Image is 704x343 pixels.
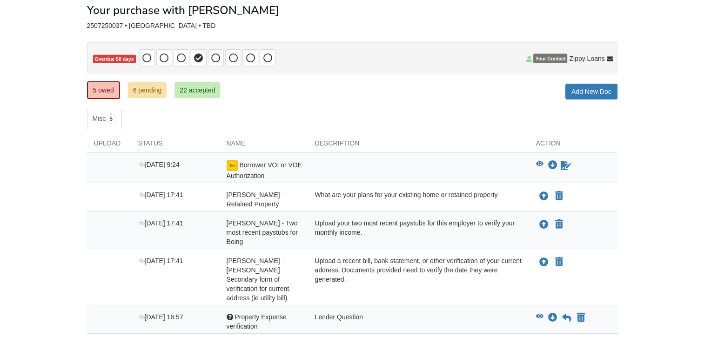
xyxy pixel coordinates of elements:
[308,218,529,246] div: Upload your two most recent paystubs for this employer to verify your monthly income.
[536,313,543,323] button: View Property Expense verification
[87,139,131,152] div: Upload
[87,22,617,30] div: 2507250037 • [GEOGRAPHIC_DATA] • TBD
[554,191,564,202] button: Declare Baltazar Chavez - Retained Property not applicable
[548,162,557,169] a: Download Borrower VOI or VOE Authorization
[138,219,183,227] span: [DATE] 17:41
[87,4,279,16] h1: Your purchase with [PERSON_NAME]
[138,191,183,198] span: [DATE] 17:41
[554,257,564,268] button: Declare Nancy Adame - Nancy Adame Secondary form of verification for current address (ie utility ...
[220,139,308,152] div: Name
[128,82,167,98] a: 6 pending
[227,160,238,171] img: Ready for you to esign
[227,161,302,179] span: Borrower VOI or VOE Authorization
[569,54,604,63] span: Zippy Loans
[227,191,284,208] span: [PERSON_NAME] - Retained Property
[87,109,122,129] a: Misc
[565,84,617,99] a: Add New Doc
[548,314,557,322] a: Download Property Expense verification
[560,160,572,171] a: Sign Form
[131,139,220,152] div: Status
[538,190,550,202] button: Upload Baltazar Chavez - Retained Property
[533,54,567,63] span: Your Contact
[529,139,617,152] div: Action
[106,114,116,124] span: 5
[138,313,183,321] span: [DATE] 16:57
[308,256,529,303] div: Upload a recent bill, bank statement, or other verification of your current address. Documents pr...
[138,161,180,168] span: [DATE] 9:24
[308,139,529,152] div: Description
[538,256,550,268] button: Upload Nancy Adame - Nancy Adame Secondary form of verification for current address (ie utility b...
[576,312,586,323] button: Declare Property Expense verification not applicable
[308,190,529,209] div: What are your plans for your existing home or retained property
[538,218,550,231] button: Upload Baltazar Chavez - Two most recent paystubs for Boing
[227,313,287,330] span: Property Expense verification
[174,82,220,98] a: 22 accepted
[536,161,543,170] button: View Borrower VOI or VOE Authorization
[87,81,120,99] a: 5 owed
[138,257,183,264] span: [DATE] 17:41
[308,312,529,331] div: Lender Question
[227,257,289,302] span: [PERSON_NAME] - [PERSON_NAME] Secondary form of verification for current address (ie utility bill)
[554,219,564,230] button: Declare Baltazar Chavez - Two most recent paystubs for Boing not applicable
[227,219,298,245] span: [PERSON_NAME] - Two most recent paystubs for Boing
[93,55,136,64] span: Overdue 50 days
